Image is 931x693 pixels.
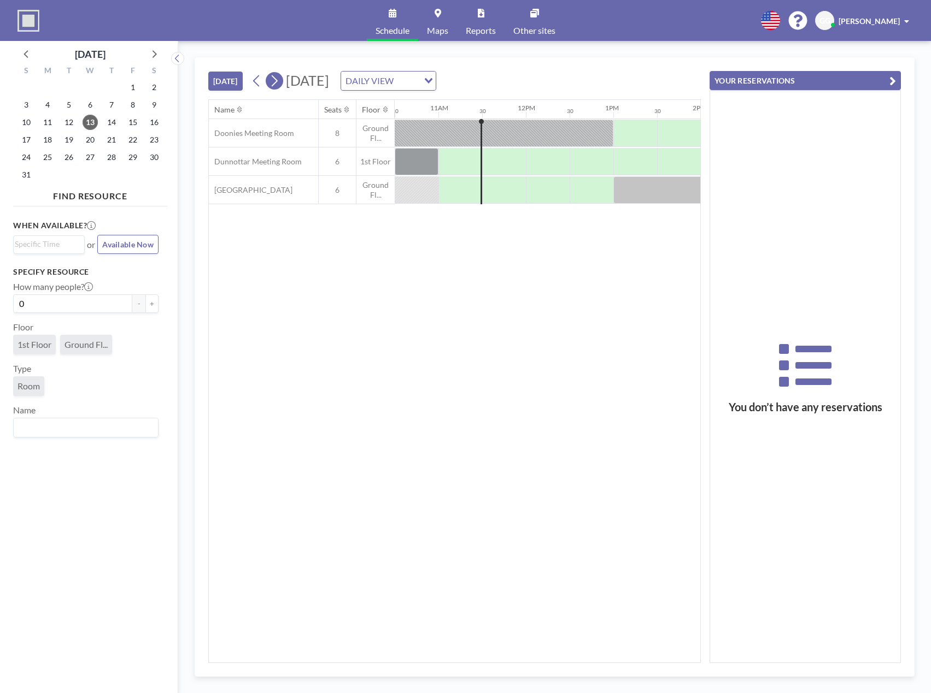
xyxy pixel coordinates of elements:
[693,104,706,112] div: 2PM
[376,26,409,35] span: Schedule
[132,294,145,313] button: -
[17,339,51,350] span: 1st Floor
[147,97,162,112] span: Saturday, August 9, 2025
[17,10,39,32] img: organization-logo
[147,115,162,130] span: Saturday, August 16, 2025
[362,105,380,115] div: Floor
[40,132,55,147] span: Monday, August 18, 2025
[104,115,119,130] span: Thursday, August 14, 2025
[104,150,119,165] span: Thursday, August 28, 2025
[654,108,661,115] div: 30
[356,157,395,167] span: 1st Floor
[61,97,77,112] span: Tuesday, August 5, 2025
[87,239,95,250] span: or
[19,132,34,147] span: Sunday, August 17, 2025
[102,240,154,249] span: Available Now
[13,322,33,333] label: Floor
[145,294,159,313] button: +
[15,420,152,435] input: Search for option
[83,115,98,130] span: Wednesday, August 13, 2025
[208,72,243,91] button: [DATE]
[209,128,294,138] span: Doonies Meeting Room
[513,26,555,35] span: Other sites
[83,150,98,165] span: Wednesday, August 27, 2025
[427,26,448,35] span: Maps
[518,104,535,112] div: 12PM
[14,418,158,437] div: Search for option
[286,72,329,88] span: [DATE]
[143,64,165,79] div: S
[567,108,573,115] div: 30
[13,405,36,416] label: Name
[40,97,55,112] span: Monday, August 4, 2025
[319,185,356,195] span: 6
[479,108,486,115] div: 30
[13,267,159,277] h3: Specify resource
[125,150,140,165] span: Friday, August 29, 2025
[209,185,292,195] span: [GEOGRAPHIC_DATA]
[710,400,900,414] h3: You don’t have any reservations
[430,104,448,112] div: 11AM
[104,97,119,112] span: Thursday, August 7, 2025
[819,16,830,26] span: GG
[40,115,55,130] span: Monday, August 11, 2025
[37,64,58,79] div: M
[65,339,108,350] span: Ground Fl...
[61,132,77,147] span: Tuesday, August 19, 2025
[19,167,34,182] span: Sunday, August 31, 2025
[75,46,106,62] div: [DATE]
[341,72,436,90] div: Search for option
[19,115,34,130] span: Sunday, August 10, 2025
[61,115,77,130] span: Tuesday, August 12, 2025
[61,150,77,165] span: Tuesday, August 26, 2025
[605,104,619,112] div: 1PM
[466,26,496,35] span: Reports
[125,97,140,112] span: Friday, August 8, 2025
[16,64,37,79] div: S
[324,105,342,115] div: Seats
[147,150,162,165] span: Saturday, August 30, 2025
[147,80,162,95] span: Saturday, August 2, 2025
[15,238,78,250] input: Search for option
[839,16,900,26] span: [PERSON_NAME]
[397,74,418,88] input: Search for option
[58,64,80,79] div: T
[125,115,140,130] span: Friday, August 15, 2025
[209,157,302,167] span: Dunnottar Meeting Room
[356,123,395,143] span: Ground Fl...
[319,157,356,167] span: 6
[40,150,55,165] span: Monday, August 25, 2025
[19,97,34,112] span: Sunday, August 3, 2025
[710,71,901,90] button: YOUR RESERVATIONS
[80,64,101,79] div: W
[83,97,98,112] span: Wednesday, August 6, 2025
[343,74,396,88] span: DAILY VIEW
[13,363,31,374] label: Type
[14,236,84,252] div: Search for option
[125,80,140,95] span: Friday, August 1, 2025
[101,64,122,79] div: T
[13,186,167,202] h4: FIND RESOURCE
[17,381,40,392] span: Room
[125,132,140,147] span: Friday, August 22, 2025
[13,281,93,292] label: How many people?
[19,150,34,165] span: Sunday, August 24, 2025
[356,180,395,199] span: Ground Fl...
[214,105,235,115] div: Name
[147,132,162,147] span: Saturday, August 23, 2025
[97,235,159,254] button: Available Now
[83,132,98,147] span: Wednesday, August 20, 2025
[319,128,356,138] span: 8
[122,64,143,79] div: F
[392,108,399,115] div: 30
[104,132,119,147] span: Thursday, August 21, 2025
